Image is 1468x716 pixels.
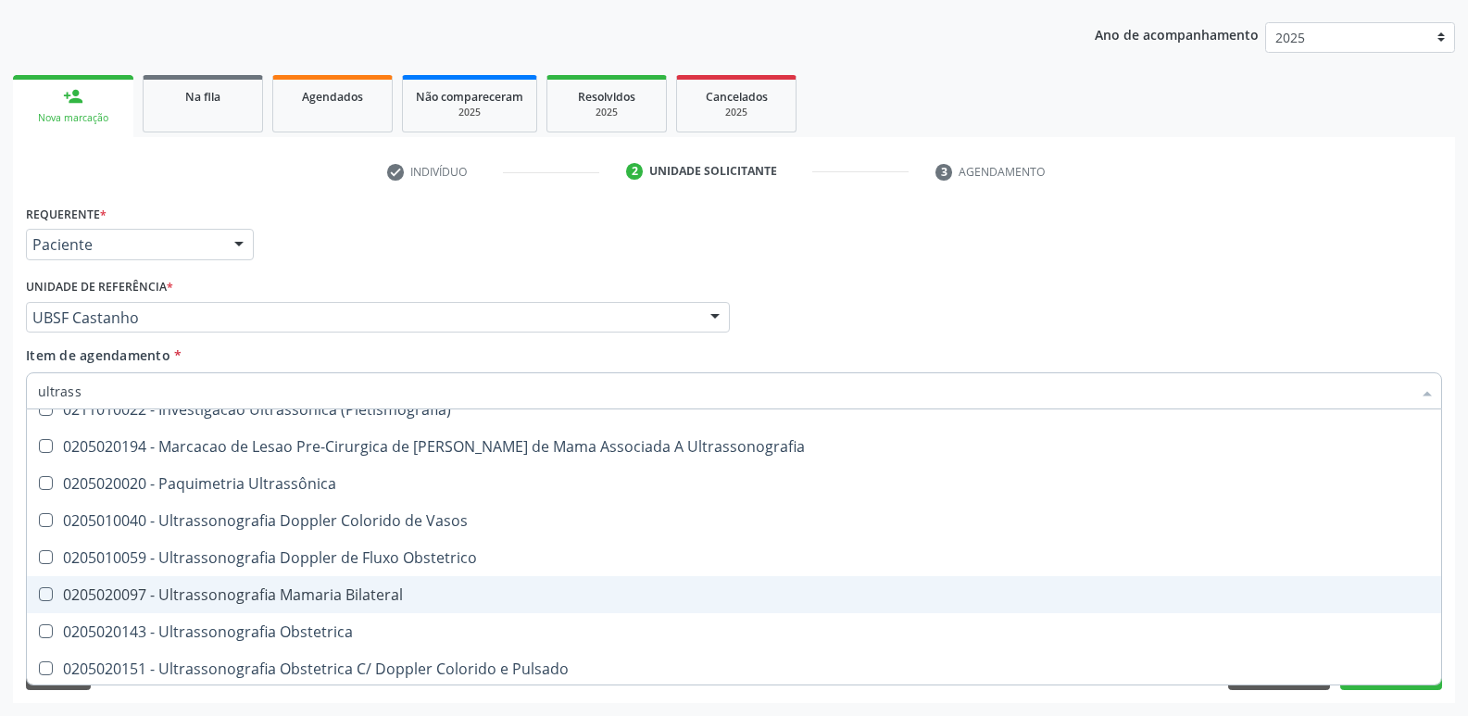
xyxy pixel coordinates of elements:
[38,402,1430,417] div: 0211010022 - Investigacao Ultrassonica (Pletismografia)
[38,476,1430,491] div: 0205020020 - Paquimetria Ultrassônica
[578,89,635,105] span: Resolvidos
[649,163,777,180] div: Unidade solicitante
[38,439,1430,454] div: 0205020194 - Marcacao de Lesao Pre-Cirurgica de [PERSON_NAME] de Mama Associada A Ultrassonografia
[26,346,170,364] span: Item de agendamento
[38,372,1412,409] input: Buscar por procedimentos
[1095,22,1259,45] p: Ano de acompanhamento
[32,235,216,254] span: Paciente
[416,106,523,119] div: 2025
[38,513,1430,528] div: 0205010040 - Ultrassonografia Doppler Colorido de Vasos
[302,89,363,105] span: Agendados
[690,106,783,119] div: 2025
[38,661,1430,676] div: 0205020151 - Ultrassonografia Obstetrica C/ Doppler Colorido e Pulsado
[26,273,173,302] label: Unidade de referência
[32,308,692,327] span: UBSF Castanho
[63,86,83,107] div: person_add
[38,624,1430,639] div: 0205020143 - Ultrassonografia Obstetrica
[706,89,768,105] span: Cancelados
[38,550,1430,565] div: 0205010059 - Ultrassonografia Doppler de Fluxo Obstetrico
[626,163,643,180] div: 2
[26,200,107,229] label: Requerente
[185,89,220,105] span: Na fila
[38,587,1430,602] div: 0205020097 - Ultrassonografia Mamaria Bilateral
[560,106,653,119] div: 2025
[26,111,120,125] div: Nova marcação
[416,89,523,105] span: Não compareceram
